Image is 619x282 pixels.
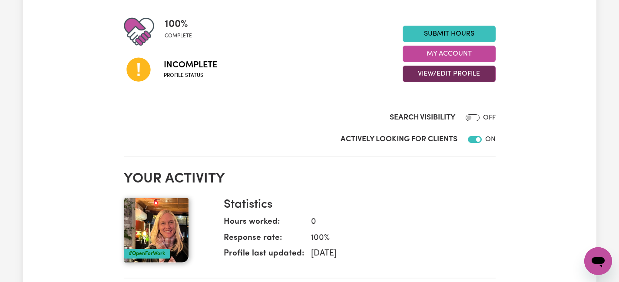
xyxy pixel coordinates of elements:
button: My Account [403,46,496,62]
dt: Response rate: [224,232,304,248]
dd: 0 [304,216,489,229]
div: Profile completeness: 100% [165,17,199,47]
h3: Statistics [224,198,489,212]
span: 100 % [165,17,192,32]
dt: Hours worked: [224,216,304,232]
span: Profile status [164,72,217,80]
label: Actively Looking for Clients [341,134,457,145]
h2: Your activity [124,171,496,187]
span: Incomplete [164,59,217,72]
dd: [DATE] [304,248,489,260]
dd: 100 % [304,232,489,245]
dt: Profile last updated: [224,248,304,264]
a: Submit Hours [403,26,496,42]
img: Your profile picture [124,198,189,263]
iframe: Button to launch messaging window, conversation in progress [584,247,612,275]
span: OFF [483,114,496,121]
div: #OpenForWork [124,249,170,259]
span: ON [485,136,496,143]
button: View/Edit Profile [403,66,496,82]
label: Search Visibility [390,112,455,123]
span: complete [165,32,192,40]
